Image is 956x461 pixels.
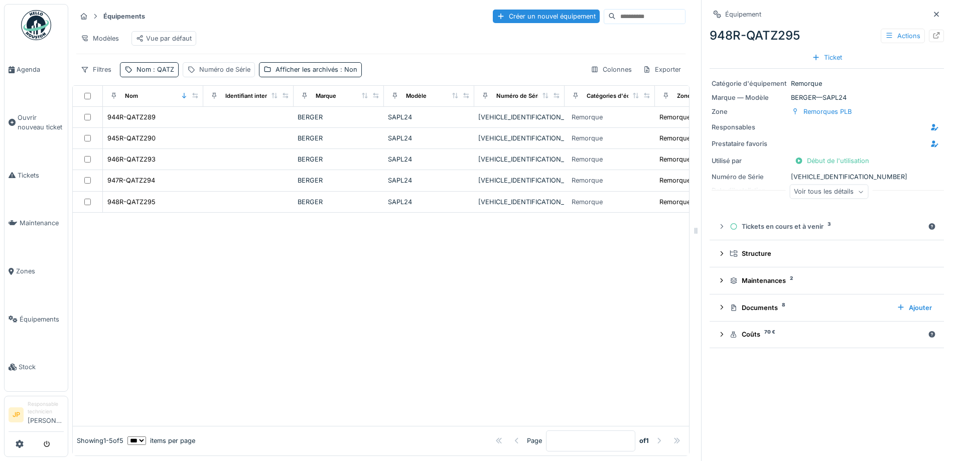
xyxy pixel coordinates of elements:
[5,94,68,151] a: Ouvrir nouveau ticket
[712,172,787,182] div: Numéro de Série
[730,330,924,339] div: Coûts
[493,10,600,23] div: Créer un nouvel équipement
[5,151,68,200] a: Tickets
[298,197,380,207] div: BERGER
[659,133,708,143] div: Remorques PLB
[20,315,64,324] span: Équipements
[298,133,380,143] div: BERGER
[19,362,64,372] span: Stock
[478,197,561,207] div: [VEHICLE_IDENTIFICATION_NUMBER]
[710,27,944,45] div: 948R-QATZ295
[572,176,603,185] div: Remorque
[714,217,940,236] summary: Tickets en cours et à venir3
[5,295,68,344] a: Équipements
[76,31,123,46] div: Modèles
[5,46,68,94] a: Agenda
[478,133,561,143] div: [VEHICLE_IDENTIFICATION_NUMBER]
[712,79,787,88] div: Catégorie d'équipement
[16,266,64,276] span: Zones
[136,65,174,74] div: Nom
[9,407,24,422] li: JP
[5,199,68,247] a: Maintenance
[77,436,123,445] div: Showing 1 - 5 of 5
[136,34,192,43] div: Vue par défaut
[712,79,942,88] div: Remorque
[791,154,873,168] div: Début de l'utilisation
[125,92,138,100] div: Nom
[712,122,787,132] div: Responsables
[276,65,357,74] div: Afficher les archivés
[151,66,174,73] span: : QATZ
[388,176,470,185] div: SAPL24
[298,176,380,185] div: BERGER
[478,176,561,185] div: [VEHICLE_IDENTIFICATION_NUMBER]
[712,93,942,102] div: BERGER — SAPL24
[478,155,561,164] div: [VEHICLE_IDENTIFICATION_NUMBER]
[639,436,649,445] strong: of 1
[298,112,380,122] div: BERGER
[388,133,470,143] div: SAPL24
[199,65,250,74] div: Numéro de Série
[107,176,155,185] div: 947R-QATZ294
[659,112,708,122] div: Remorques PLB
[572,155,603,164] div: Remorque
[298,155,380,164] div: BERGER
[388,155,470,164] div: SAPL24
[316,92,336,100] div: Marque
[496,92,542,100] div: Numéro de Série
[659,197,708,207] div: Remorques PLB
[18,113,64,132] span: Ouvrir nouveau ticket
[5,247,68,295] a: Zones
[659,176,708,185] div: Remorques PLB
[28,400,64,416] div: Responsable technicien
[99,12,149,21] strong: Équipements
[20,218,64,228] span: Maintenance
[789,185,868,199] div: Voir tous les détails
[677,92,691,100] div: Zone
[712,93,787,102] div: Marque — Modèle
[587,92,656,100] div: Catégories d'équipement
[714,244,940,263] summary: Structure
[572,133,603,143] div: Remorque
[28,400,64,429] li: [PERSON_NAME]
[730,249,932,258] div: Structure
[76,62,116,77] div: Filtres
[5,343,68,391] a: Stock
[712,156,787,166] div: Utilisé par
[107,112,156,122] div: 944R-QATZ289
[478,112,561,122] div: [VEHICLE_IDENTIFICATION_NUMBER]
[638,62,686,77] div: Exporter
[388,197,470,207] div: SAPL24
[9,400,64,432] a: JP Responsable technicien[PERSON_NAME]
[107,155,156,164] div: 946R-QATZ293
[714,326,940,344] summary: Coûts70 €
[712,107,787,116] div: Zone
[893,301,936,315] div: Ajouter
[730,303,889,313] div: Documents
[107,133,156,143] div: 945R-QATZ290
[225,92,274,100] div: Identifiant interne
[17,65,64,74] span: Agenda
[107,197,156,207] div: 948R-QATZ295
[712,172,942,182] div: [VEHICLE_IDENTIFICATION_NUMBER]
[712,139,787,148] div: Prestataire favoris
[406,92,427,100] div: Modèle
[572,197,603,207] div: Remorque
[527,436,542,445] div: Page
[730,276,932,285] div: Maintenances
[127,436,195,445] div: items per page
[730,222,924,231] div: Tickets en cours et à venir
[714,271,940,290] summary: Maintenances2
[586,62,636,77] div: Colonnes
[21,10,51,40] img: Badge_color-CXgf-gQk.svg
[881,29,925,43] div: Actions
[808,51,846,64] div: Ticket
[714,298,940,317] summary: Documents8Ajouter
[388,112,470,122] div: SAPL24
[572,112,603,122] div: Remorque
[659,155,708,164] div: Remorques PLB
[18,171,64,180] span: Tickets
[338,66,357,73] span: : Non
[725,10,761,19] div: Équipement
[803,107,852,116] div: Remorques PLB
